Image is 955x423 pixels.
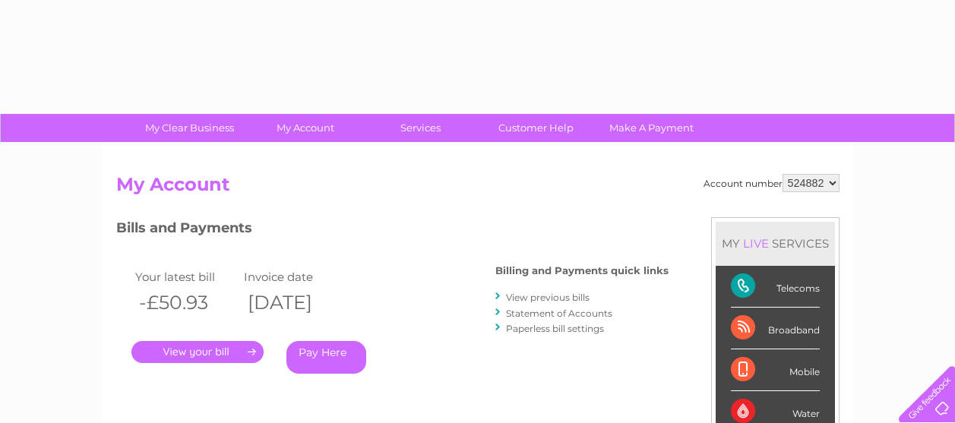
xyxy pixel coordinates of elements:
a: My Clear Business [127,114,252,142]
a: My Account [242,114,368,142]
a: Customer Help [473,114,599,142]
a: Make A Payment [589,114,714,142]
th: [DATE] [240,287,349,318]
div: Telecoms [731,266,820,308]
a: Paperless bill settings [506,323,604,334]
h2: My Account [116,174,840,203]
h4: Billing and Payments quick links [495,265,669,276]
td: Invoice date [240,267,349,287]
div: LIVE [740,236,772,251]
div: Mobile [731,349,820,391]
h3: Bills and Payments [116,217,669,244]
div: Account number [704,174,840,192]
td: Your latest bill [131,267,241,287]
a: View previous bills [506,292,590,303]
div: MY SERVICES [716,222,835,265]
a: . [131,341,264,363]
a: Statement of Accounts [506,308,612,319]
a: Services [358,114,483,142]
div: Broadband [731,308,820,349]
th: -£50.93 [131,287,241,318]
a: Pay Here [286,341,366,374]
